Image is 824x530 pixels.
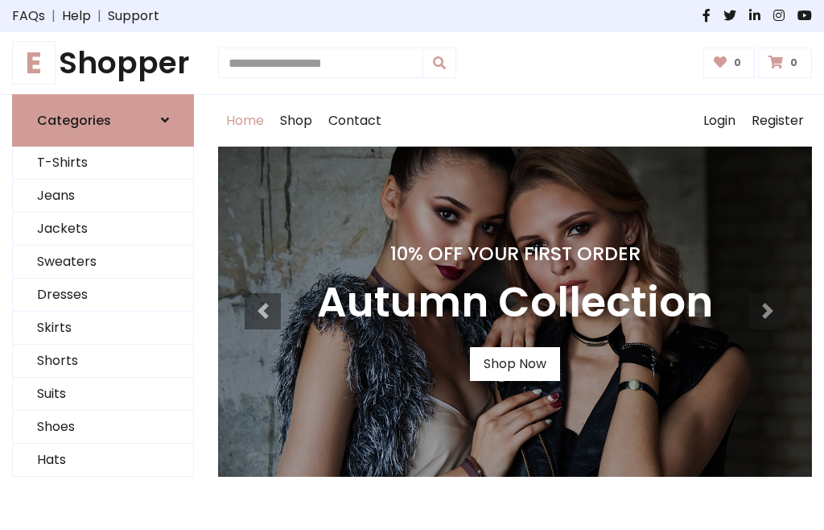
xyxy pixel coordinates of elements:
a: Skirts [13,312,193,345]
h1: Shopper [12,45,194,81]
a: FAQs [12,6,45,26]
span: 0 [730,56,745,70]
span: | [45,6,62,26]
a: 0 [703,48,756,78]
span: | [91,6,108,26]
a: Help [62,6,91,26]
span: E [12,41,56,85]
a: Suits [13,378,193,411]
a: 0 [758,48,812,78]
a: T-Shirts [13,147,193,180]
a: Home [218,95,272,147]
a: Shop [272,95,320,147]
a: Hats [13,444,193,477]
a: Jackets [13,213,193,246]
h6: Categories [37,113,111,128]
a: Dresses [13,279,193,312]
a: Support [108,6,159,26]
h3: Autumn Collection [317,278,713,328]
a: Register [744,95,812,147]
a: Login [695,95,744,147]
h4: 10% Off Your First Order [317,242,713,265]
a: Contact [320,95,389,147]
span: 0 [786,56,801,70]
a: EShopper [12,45,194,81]
a: Categories [12,94,194,147]
a: Shop Now [470,347,560,381]
a: Sweaters [13,246,193,279]
a: Shoes [13,411,193,444]
a: Jeans [13,180,193,213]
a: Shorts [13,345,193,378]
